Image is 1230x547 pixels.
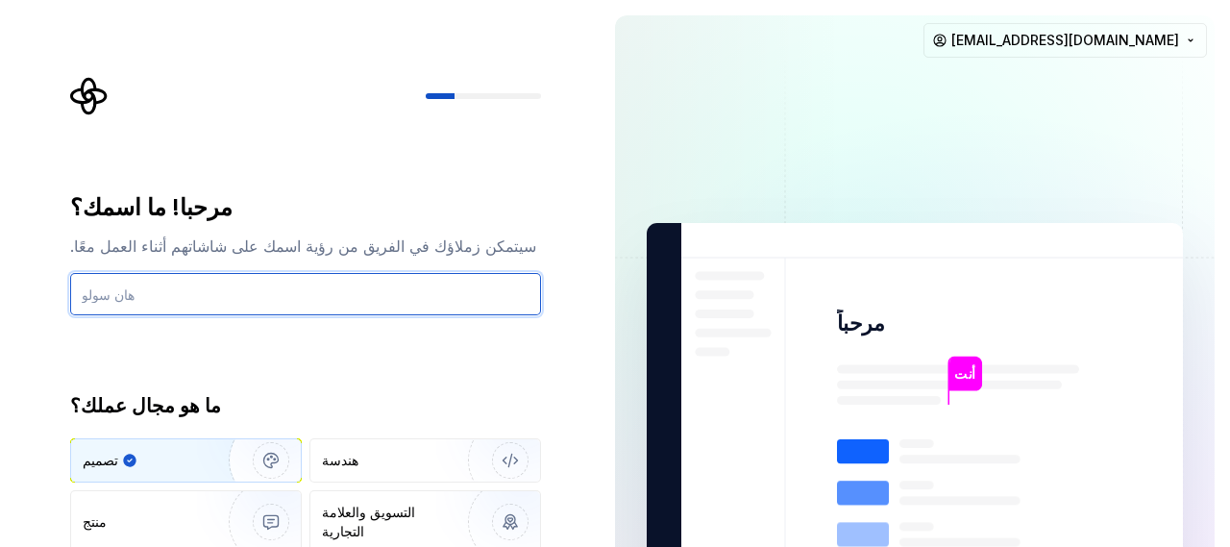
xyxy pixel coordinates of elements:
button: [EMAIL_ADDRESS][DOMAIN_NAME] [923,23,1207,58]
input: هان سولو [70,273,541,315]
font: مرحباً [837,311,885,336]
font: منتج [83,513,107,530]
font: مرحبا! ما اسمك؟ [70,193,233,221]
font: هندسة [322,452,358,468]
font: التسويق والعلامة التجارية [322,504,415,539]
svg: شعار سوبر نوفا [70,77,109,115]
font: سيتمكن زملاؤك في الفريق من رؤية اسمك على شاشاتهم أثناء العمل معًا. [70,236,536,256]
font: تصميم [83,452,118,468]
font: [EMAIL_ADDRESS][DOMAIN_NAME] [951,32,1179,48]
font: أنت [954,365,975,383]
font: ما هو مجال عملك؟ [70,394,221,417]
